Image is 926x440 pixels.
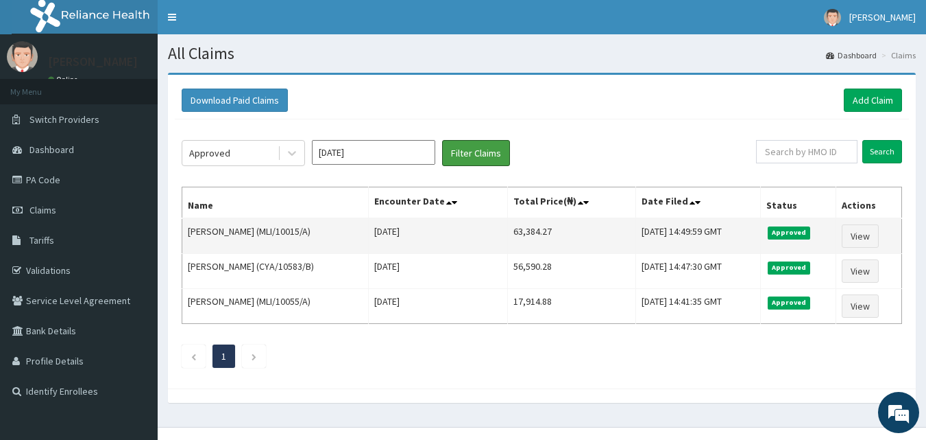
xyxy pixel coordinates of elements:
[191,350,197,362] a: Previous page
[760,187,836,219] th: Status
[442,140,510,166] button: Filter Claims
[878,49,916,61] li: Claims
[368,187,507,219] th: Encounter Date
[48,56,138,68] p: [PERSON_NAME]
[768,227,811,239] span: Approved
[182,89,288,112] button: Download Paid Claims
[368,218,507,254] td: [DATE]
[29,113,99,126] span: Switch Providers
[7,294,261,342] textarea: Type your message and hit 'Enter'
[636,254,760,289] td: [DATE] 14:47:30 GMT
[7,41,38,72] img: User Image
[182,289,369,324] td: [PERSON_NAME] (MLI/10055/A)
[756,140,857,163] input: Search by HMO ID
[507,254,636,289] td: 56,590.28
[168,45,916,62] h1: All Claims
[71,77,230,95] div: Chat with us now
[507,218,636,254] td: 63,384.27
[636,218,760,254] td: [DATE] 14:49:59 GMT
[507,187,636,219] th: Total Price(₦)
[25,69,56,103] img: d_794563401_company_1708531726252_794563401
[849,11,916,23] span: [PERSON_NAME]
[862,140,902,163] input: Search
[836,187,901,219] th: Actions
[189,146,230,160] div: Approved
[29,204,56,216] span: Claims
[182,254,369,289] td: [PERSON_NAME] (CYA/10583/B)
[182,218,369,254] td: [PERSON_NAME] (MLI/10015/A)
[826,49,877,61] a: Dashboard
[368,289,507,324] td: [DATE]
[842,294,879,318] a: View
[251,350,257,362] a: Next page
[80,132,189,271] span: We're online!
[225,7,258,40] div: Minimize live chat window
[29,234,54,246] span: Tariffs
[768,297,811,309] span: Approved
[182,187,369,219] th: Name
[768,262,811,274] span: Approved
[842,224,879,248] a: View
[221,350,226,362] a: Page 1 is your current page
[48,75,81,84] a: Online
[824,9,841,26] img: User Image
[636,187,760,219] th: Date Filed
[29,143,74,156] span: Dashboard
[312,140,435,165] input: Select Month and Year
[507,289,636,324] td: 17,914.88
[368,254,507,289] td: [DATE]
[842,259,879,283] a: View
[844,89,902,112] a: Add Claim
[636,289,760,324] td: [DATE] 14:41:35 GMT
